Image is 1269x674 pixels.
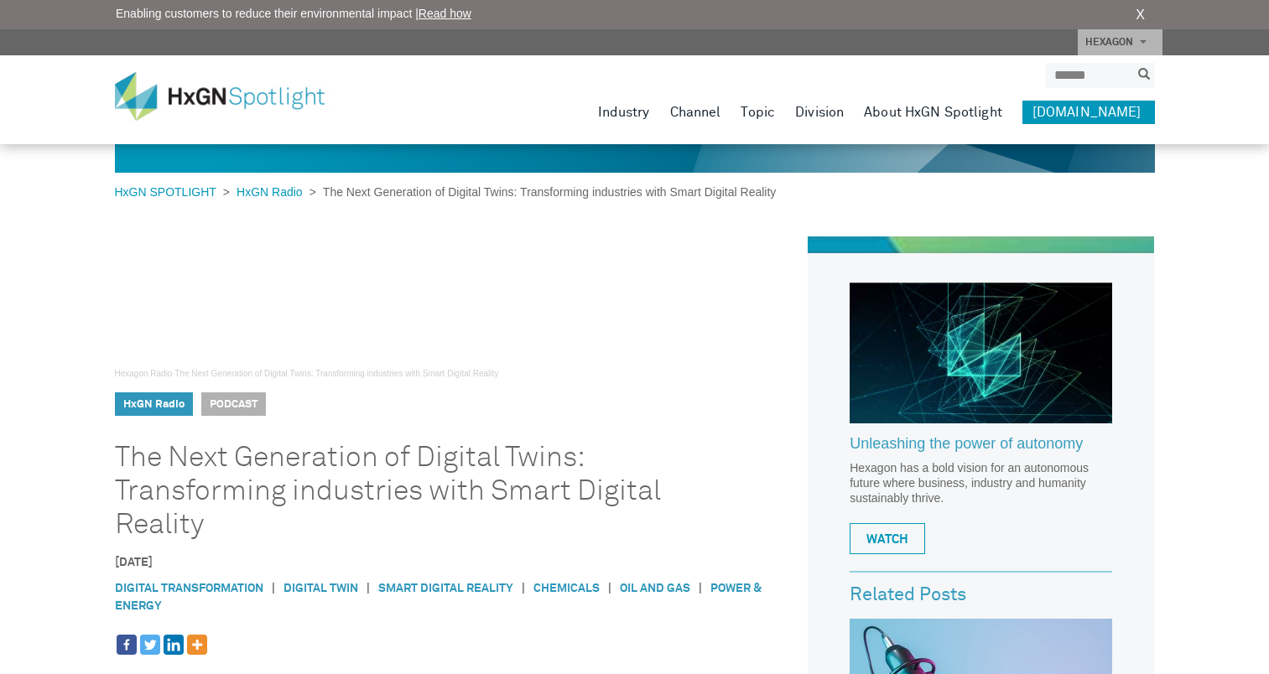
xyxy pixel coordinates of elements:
a: HxGN Radio [230,185,309,199]
a: HxGN Radio [123,399,185,410]
img: HxGN Spotlight [115,72,350,121]
p: Hexagon has a bold vision for an autonomous future where business, industry and humanity sustaina... [850,460,1112,505]
span: | [600,580,620,598]
a: HxGN SPOTLIGHT [115,185,223,199]
a: Channel [670,101,721,124]
h3: Related Posts [850,585,1112,605]
a: Unleashing the power of autonomy [850,436,1112,461]
a: Read how [419,7,471,20]
a: HEXAGON [1078,29,1162,55]
a: X [1136,5,1145,25]
a: Digital Transformation [115,583,263,594]
a: Hexagon Radio [115,369,173,378]
a: WATCH [850,523,925,554]
span: Enabling customers to reduce their environmental impact | [116,5,471,23]
a: Division [795,101,844,124]
img: Hexagon_CorpVideo_Pod_RR_2.jpg [850,283,1112,423]
a: Oil and gas [620,583,690,594]
a: Chemicals [533,583,600,594]
span: | [358,580,378,598]
a: Smart Digital Reality [378,583,513,594]
a: Digital Twin [283,583,358,594]
span: | [263,580,283,598]
span: The Next Generation of Digital Twins: Transforming industries with Smart Digital Reality [316,185,777,199]
span: Podcast [201,392,266,416]
div: > > [115,184,777,201]
a: Twitter [140,635,160,655]
a: Facebook [117,635,137,655]
div: · [115,367,800,380]
span: | [690,580,710,598]
a: [DOMAIN_NAME] [1022,101,1155,124]
a: The Next Generation of Digital Twins: Transforming industries with Smart Digital Reality [174,369,498,378]
time: [DATE] [115,557,153,568]
a: More [187,635,207,655]
h1: The Next Generation of Digital Twins: Transforming industries with Smart Digital Reality [115,441,752,542]
a: Linkedin [164,635,184,655]
a: Industry [598,101,650,124]
a: Topic [741,101,775,124]
a: About HxGN Spotlight [864,101,1002,124]
span: | [513,580,533,598]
